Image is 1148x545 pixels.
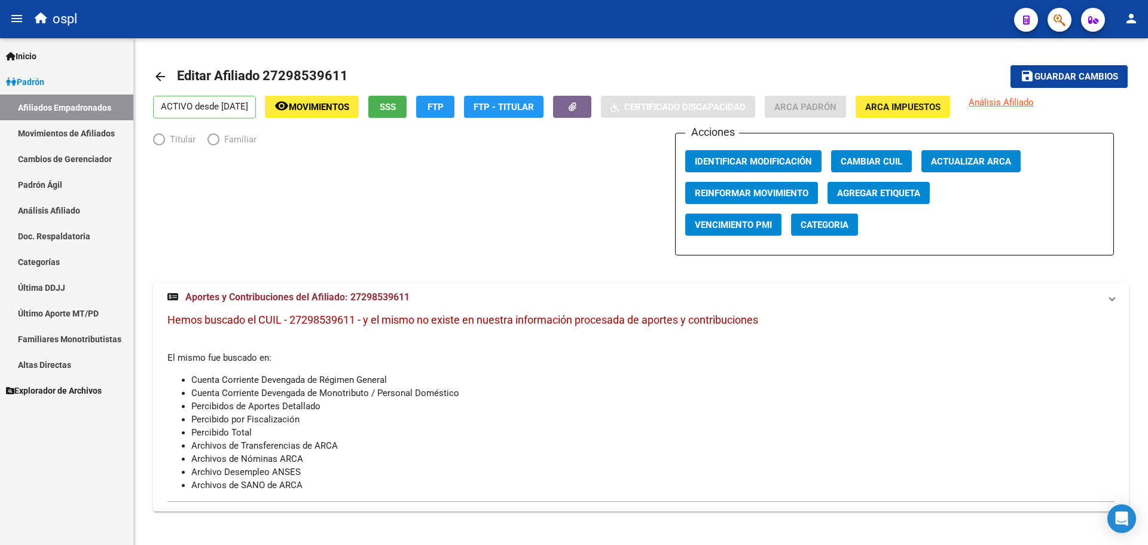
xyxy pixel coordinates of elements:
[10,11,24,26] mat-icon: menu
[53,6,77,32] span: ospl
[685,150,822,172] button: Identificar Modificación
[368,96,407,118] button: SSS
[191,400,1115,413] li: Percibidos de Aportes Detallado
[791,214,858,236] button: Categoria
[428,102,444,112] span: FTP
[167,313,758,326] span: Hemos buscado el CUIL - 27298539611 - y el mismo no existe en nuestra información procesada de ap...
[765,96,846,118] button: ARCA Padrón
[841,156,902,167] span: Cambiar CUIL
[969,97,1034,108] span: Análisis Afiliado
[624,102,746,112] span: Certificado Discapacidad
[153,69,167,84] mat-icon: arrow_back
[6,50,36,63] span: Inicio
[191,439,1115,452] li: Archivos de Transferencias de ARCA
[856,96,950,118] button: ARCA Impuestos
[685,214,781,236] button: Vencimiento PMI
[185,291,410,303] span: Aportes y Contribuciones del Afiliado: 27298539611
[177,68,348,83] span: Editar Afiliado 27298539611
[1020,69,1034,83] mat-icon: save
[921,150,1021,172] button: Actualizar ARCA
[265,96,359,118] button: Movimientos
[831,150,912,172] button: Cambiar CUIL
[191,452,1115,465] li: Archivos de Nóminas ARCA
[167,312,1115,492] div: El mismo fue buscado en:
[837,188,920,199] span: Agregar Etiqueta
[153,96,256,118] p: ACTIVO desde [DATE]
[464,96,544,118] button: FTP - Titular
[695,188,808,199] span: Reinformar Movimiento
[274,99,289,113] mat-icon: remove_red_eye
[685,182,818,204] button: Reinformar Movimiento
[6,75,44,89] span: Padrón
[474,102,534,112] span: FTP - Titular
[153,136,268,147] mat-radio-group: Elija una opción
[1034,72,1118,83] span: Guardar cambios
[6,384,102,397] span: Explorador de Archivos
[191,386,1115,400] li: Cuenta Corriente Devengada de Monotributo / Personal Doméstico
[289,102,349,112] span: Movimientos
[191,465,1115,479] li: Archivo Desempleo ANSES
[828,182,930,204] button: Agregar Etiqueta
[1107,504,1136,533] div: Open Intercom Messenger
[601,96,755,118] button: Certificado Discapacidad
[153,312,1129,511] div: Aportes y Contribuciones del Afiliado: 27298539611
[1124,11,1138,26] mat-icon: person
[380,102,396,112] span: SSS
[1010,65,1128,87] button: Guardar cambios
[865,102,941,112] span: ARCA Impuestos
[801,220,848,230] span: Categoria
[695,156,812,167] span: Identificar Modificación
[931,156,1011,167] span: Actualizar ARCA
[695,220,772,230] span: Vencimiento PMI
[153,283,1129,312] mat-expansion-panel-header: Aportes y Contribuciones del Afiliado: 27298539611
[191,426,1115,439] li: Percibido Total
[219,133,257,146] span: Familiar
[416,96,454,118] button: FTP
[191,479,1115,492] li: Archivos de SANO de ARCA
[685,124,739,141] h3: Acciones
[191,413,1115,426] li: Percibido por Fiscalización
[191,373,1115,386] li: Cuenta Corriente Devengada de Régimen General
[774,102,836,112] span: ARCA Padrón
[165,133,196,146] span: Titular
